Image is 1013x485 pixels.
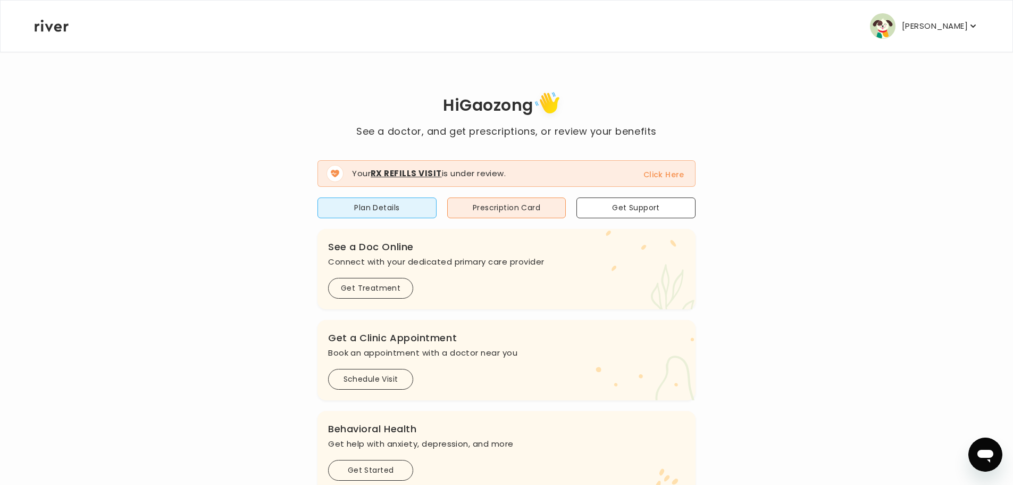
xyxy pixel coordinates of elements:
[328,369,413,390] button: Schedule Visit
[968,438,1002,472] iframe: Button to launch messaging window
[328,422,685,437] h3: Behavioral Health
[328,346,685,360] p: Book an appointment with a doctor near you
[328,331,685,346] h3: Get a Clinic Appointment
[317,198,437,218] button: Plan Details
[328,254,685,269] p: Connect with your dedicated primary care provider
[371,168,442,179] strong: Rx Refills Visit
[352,168,506,180] p: Your is under review.
[356,124,656,139] p: See a doctor, and get prescriptions, or review your benefits
[576,198,696,218] button: Get Support
[328,240,685,254] h3: See a Doc Online
[328,437,685,451] p: Get help with anxiety, depression, and more
[328,460,413,481] button: Get Started
[356,88,656,124] h1: Hi Gaozong
[328,278,413,299] button: Get Treatment
[447,198,566,218] button: Prescription Card
[643,168,684,181] button: Click Here
[902,19,968,34] p: [PERSON_NAME]
[870,13,895,39] img: user avatar
[870,13,978,39] button: user avatar[PERSON_NAME]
